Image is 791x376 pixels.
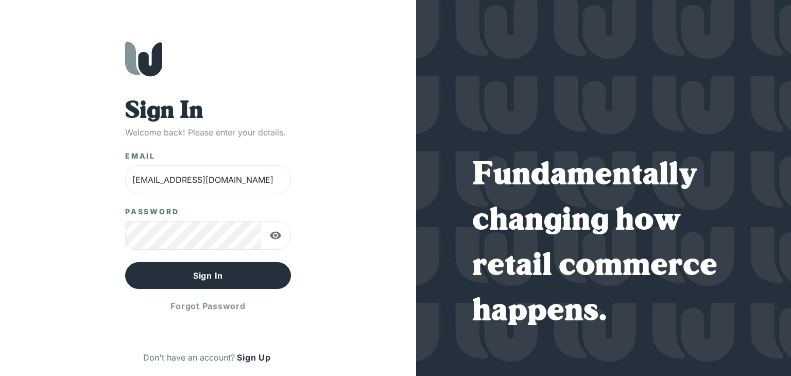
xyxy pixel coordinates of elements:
[125,126,291,139] p: Welcome back! Please enter your details.
[125,151,156,161] label: Email
[472,153,735,335] h1: Fundamentally changing how retail commerce happens.
[125,165,291,194] input: Enter email address
[125,293,291,319] button: Forgot Password
[125,97,291,126] h1: Sign In
[125,41,162,77] img: Wholeshop logo
[235,349,272,366] button: Sign Up
[125,207,179,217] label: Password
[143,351,235,364] p: Don't have an account?
[125,262,291,289] button: Sign In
